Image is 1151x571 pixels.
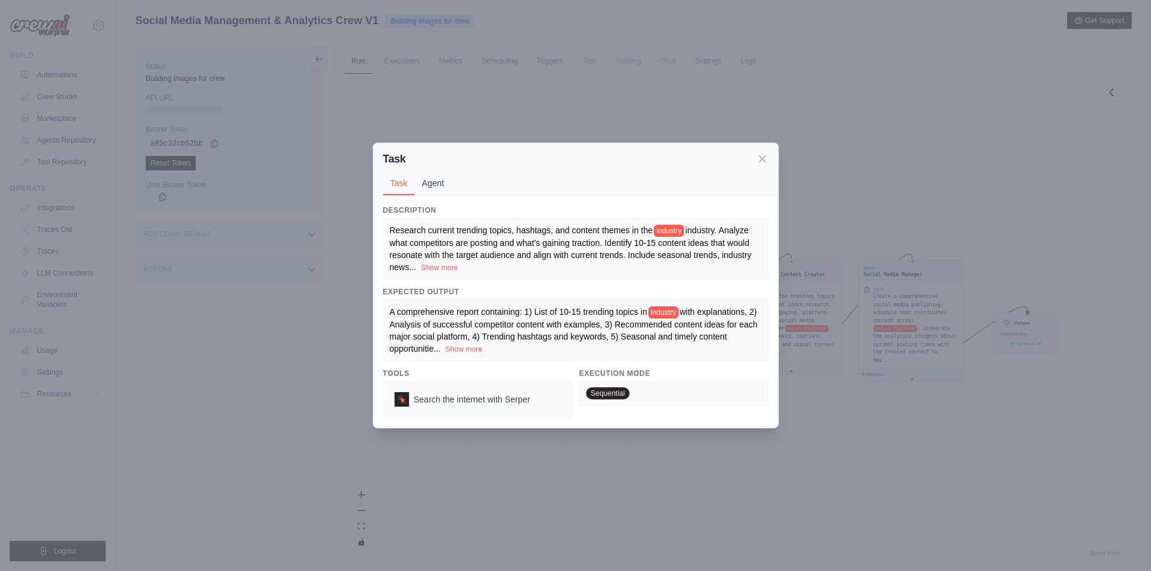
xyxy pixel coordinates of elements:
[383,205,769,215] h3: Description
[445,344,482,354] button: Show more
[390,306,762,355] div: ...
[390,225,653,235] span: Research current trending topics, hashtags, and content themes in the
[1091,513,1151,571] iframe: Chat Widget
[586,387,630,399] span: Sequential
[414,393,530,405] span: Search the internet with Serper
[383,369,572,378] h3: Tools
[579,369,769,378] h3: Execution Mode
[648,306,679,318] span: industry
[383,172,415,195] button: Task
[390,224,762,273] div: ...
[421,263,458,273] button: Show more
[383,150,406,167] h2: Task
[383,287,769,297] h3: Expected Output
[390,307,647,317] span: A comprehensive report containing: 1) List of 10-15 trending topics in
[414,172,451,195] button: Agent
[654,225,684,237] span: industry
